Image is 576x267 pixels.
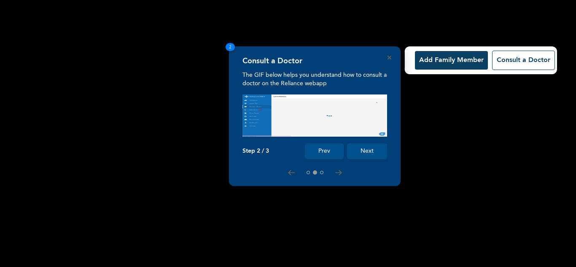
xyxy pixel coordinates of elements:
button: Next [347,143,387,159]
button: Add Family Member [415,51,488,70]
button: Consult a Doctor [492,51,555,70]
span: 2 [226,43,235,51]
img: consult_tour.f0374f2500000a21e88d.gif [242,94,387,137]
p: Step 2 / 3 [242,148,269,155]
button: Prev [305,143,344,159]
button: Close [388,56,391,59]
p: The GIF below helps you understand how to consult a doctor on the Reliance webapp [242,71,387,88]
h4: Consult a Doctor [242,57,302,66]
